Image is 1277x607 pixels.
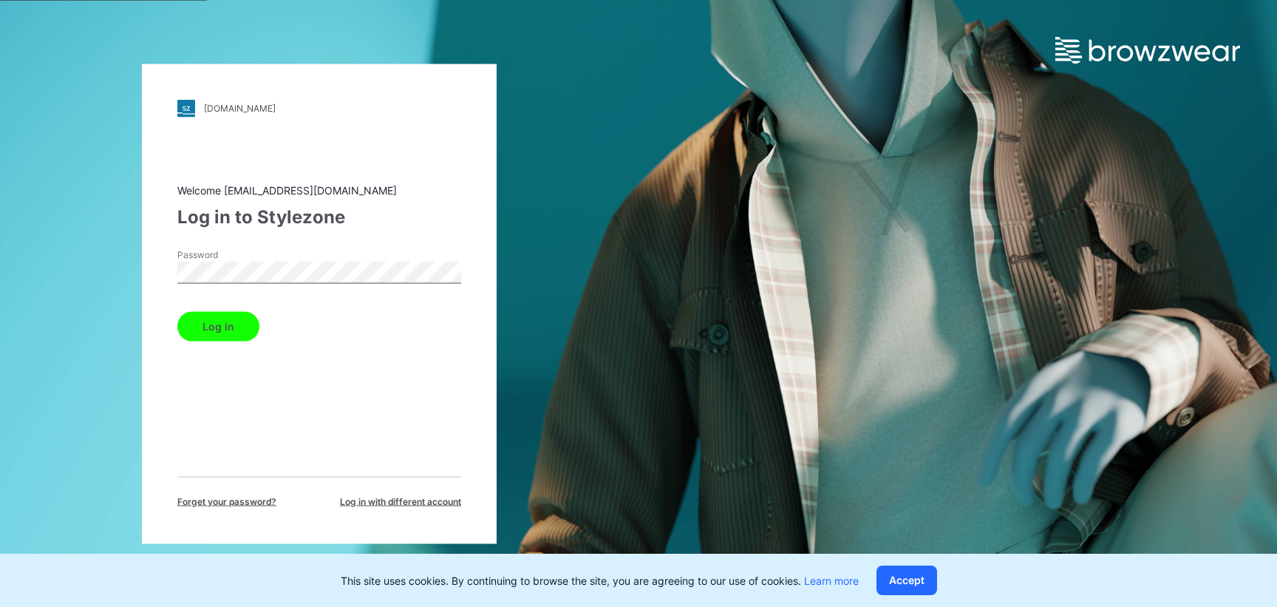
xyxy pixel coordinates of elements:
img: browzwear-logo.e42bd6dac1945053ebaf764b6aa21510.svg [1055,37,1240,64]
a: [DOMAIN_NAME] [177,99,461,117]
div: Welcome [EMAIL_ADDRESS][DOMAIN_NAME] [177,182,461,197]
button: Accept [876,566,937,595]
img: stylezone-logo.562084cfcfab977791bfbf7441f1a819.svg [177,99,195,117]
label: Password [177,248,281,261]
button: Log in [177,311,259,341]
p: This site uses cookies. By continuing to browse the site, you are agreeing to our use of cookies. [341,573,859,589]
span: Log in with different account [340,495,461,508]
div: Log in to Stylezone [177,203,461,230]
a: Learn more [804,574,859,587]
div: [DOMAIN_NAME] [204,103,276,114]
span: Forget your password? [177,495,276,508]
